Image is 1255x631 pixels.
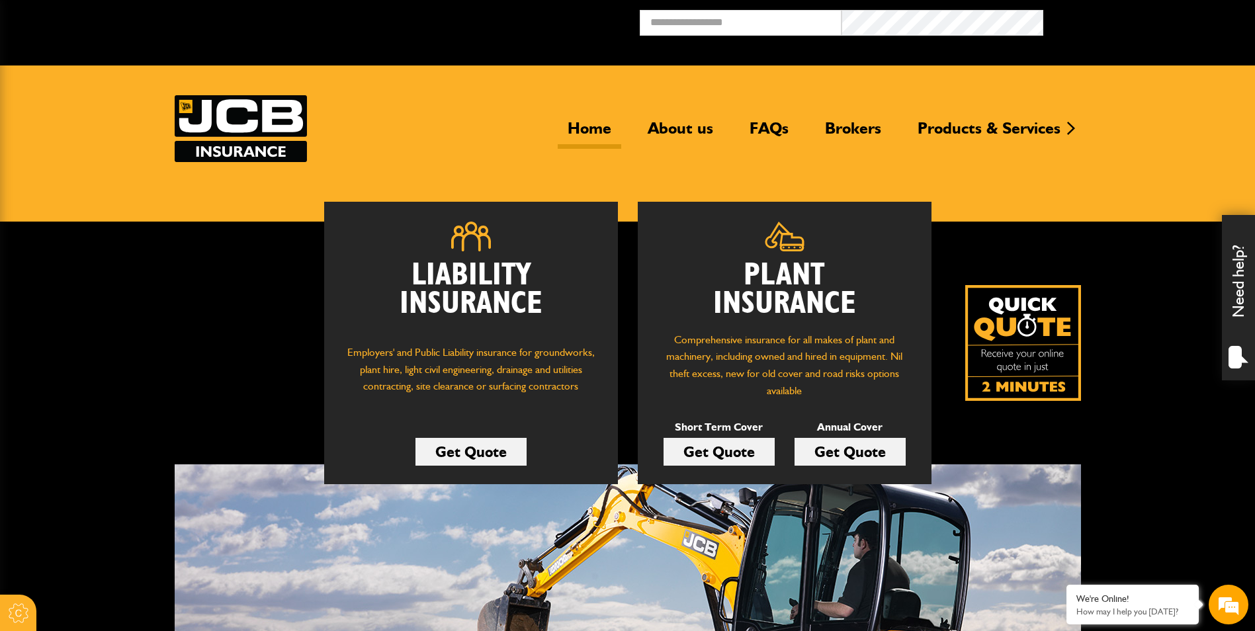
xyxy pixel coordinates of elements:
a: Get Quote [664,438,775,466]
p: Annual Cover [795,419,906,436]
button: Broker Login [1043,10,1245,30]
a: Get Quote [795,438,906,466]
a: Home [558,118,621,149]
a: About us [638,118,723,149]
a: Products & Services [908,118,1070,149]
p: Employers' and Public Liability insurance for groundworks, plant hire, light civil engineering, d... [344,344,598,407]
a: Get your insurance quote isn just 2-minutes [965,285,1081,401]
p: Comprehensive insurance for all makes of plant and machinery, including owned and hired in equipm... [658,331,912,399]
p: Short Term Cover [664,419,775,436]
a: FAQs [740,118,799,149]
img: Quick Quote [965,285,1081,401]
a: Get Quote [415,438,527,466]
a: JCB Insurance Services [175,95,307,162]
a: Brokers [815,118,891,149]
img: JCB Insurance Services logo [175,95,307,162]
p: How may I help you today? [1076,607,1189,616]
div: We're Online! [1076,593,1189,605]
div: Need help? [1222,215,1255,380]
h2: Liability Insurance [344,261,598,331]
h2: Plant Insurance [658,261,912,318]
